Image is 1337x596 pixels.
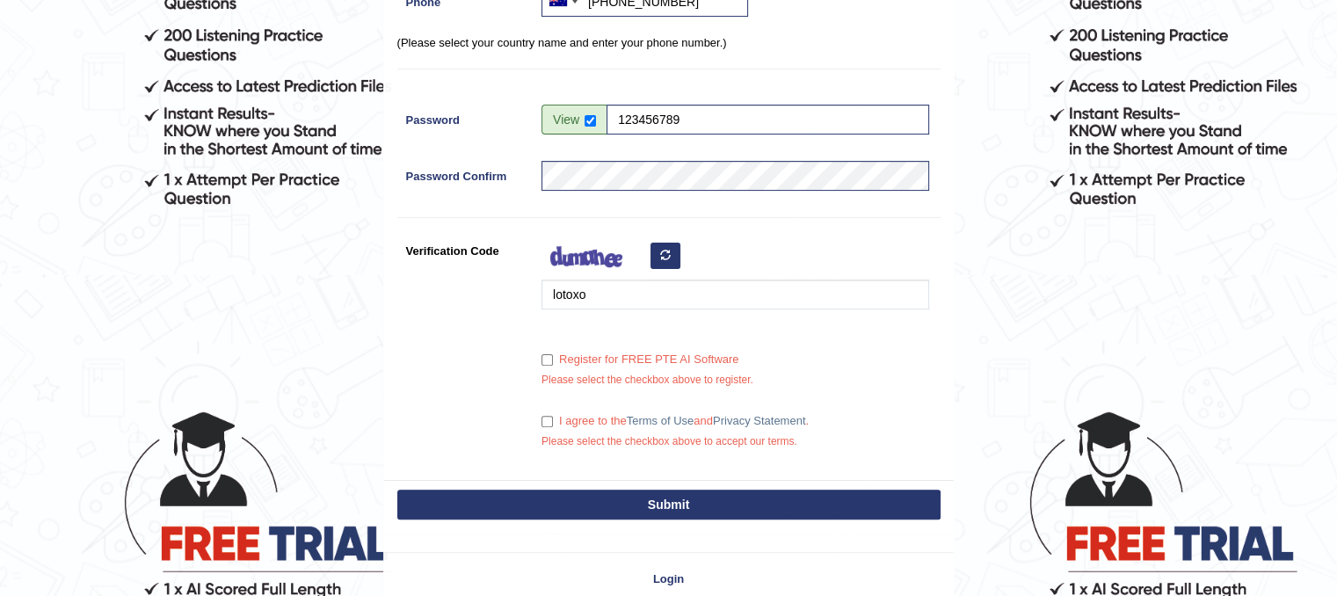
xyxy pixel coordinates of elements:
[397,161,534,185] label: Password Confirm
[397,490,941,520] button: Submit
[541,351,738,368] label: Register for FREE PTE AI Software
[397,105,534,128] label: Password
[541,412,809,430] label: I agree to the and .
[397,236,534,259] label: Verification Code
[585,115,596,127] input: Show/Hide Password
[384,571,954,587] a: Login
[713,414,806,427] a: Privacy Statement
[541,416,553,427] input: I agree to theTerms of UseandPrivacy Statement.
[397,34,941,51] p: (Please select your country name and enter your phone number.)
[627,414,694,427] a: Terms of Use
[541,354,553,366] input: Register for FREE PTE AI Software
